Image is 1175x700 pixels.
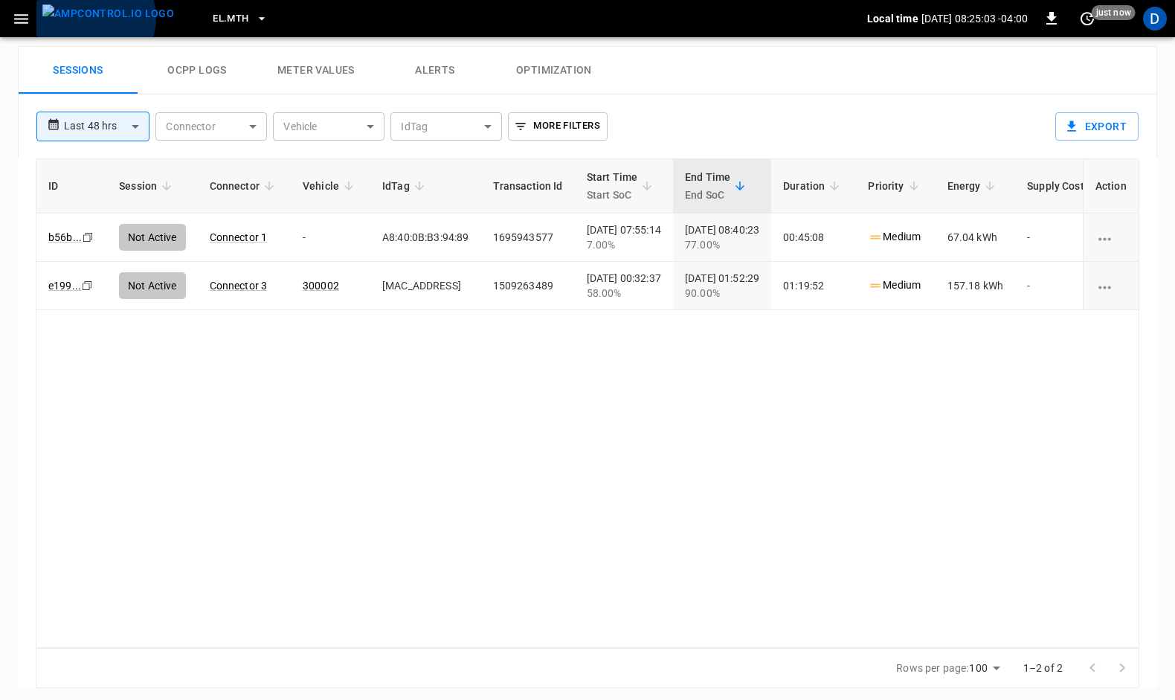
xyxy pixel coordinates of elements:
[42,4,174,23] img: ampcontrol.io logo
[1015,262,1125,310] td: -
[1015,213,1125,262] td: -
[48,280,81,292] a: e199...
[1055,112,1139,141] button: Export
[685,168,750,204] span: End TimeEnd SoC
[867,11,918,26] p: Local time
[19,47,138,94] button: Sessions
[868,277,921,293] p: Medium
[481,213,575,262] td: 1695943577
[969,658,1005,679] div: 100
[1092,5,1136,20] span: just now
[481,262,575,310] td: 1509263489
[685,186,730,204] p: End SoC
[382,177,429,195] span: IdTag
[119,177,176,195] span: Session
[771,262,856,310] td: 01:19:52
[587,271,661,301] div: [DATE] 00:32:37
[291,213,370,262] td: -
[48,231,82,243] a: b56b...
[685,222,759,252] div: [DATE] 08:40:23
[257,47,376,94] button: Meter Values
[36,158,1139,649] div: sessions table
[587,286,661,301] div: 58.00%
[1083,159,1139,213] th: Action
[80,277,95,294] div: copy
[936,213,1016,262] td: 67.04 kWh
[210,280,268,292] a: Connector 3
[896,661,968,675] p: Rows per page:
[783,177,844,195] span: Duration
[119,224,186,251] div: Not Active
[685,286,759,301] div: 90.00%
[1095,278,1127,293] div: charging session options
[81,229,96,245] div: copy
[947,177,1000,195] span: Energy
[303,280,339,292] a: 300002
[213,10,248,28] span: EL.MTH
[36,159,107,213] th: ID
[370,262,481,310] td: [MAC_ADDRESS]
[495,47,614,94] button: Optimization
[587,168,657,204] span: Start TimeStart SoC
[1075,7,1099,30] button: set refresh interval
[1143,7,1167,30] div: profile-icon
[921,11,1028,26] p: [DATE] 08:25:03 -04:00
[210,231,268,243] a: Connector 1
[587,168,638,204] div: Start Time
[481,159,575,213] th: Transaction Id
[587,186,638,204] p: Start SoC
[685,237,759,252] div: 77.00%
[1023,661,1063,675] p: 1–2 of 2
[868,229,921,245] p: Medium
[685,271,759,301] div: [DATE] 01:52:29
[508,112,607,141] button: More Filters
[210,177,279,195] span: Connector
[685,168,730,204] div: End Time
[119,272,186,299] div: Not Active
[376,47,495,94] button: Alerts
[587,237,661,252] div: 7.00%
[1027,173,1113,199] div: Supply Cost
[1095,230,1127,245] div: charging session options
[868,177,923,195] span: Priority
[771,213,856,262] td: 00:45:08
[370,213,481,262] td: A8:40:0B:B3:94:89
[207,4,274,33] button: EL.MTH
[138,47,257,94] button: Ocpp logs
[303,177,358,195] span: Vehicle
[64,112,149,141] div: Last 48 hrs
[936,262,1016,310] td: 157.18 kWh
[587,222,661,252] div: [DATE] 07:55:14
